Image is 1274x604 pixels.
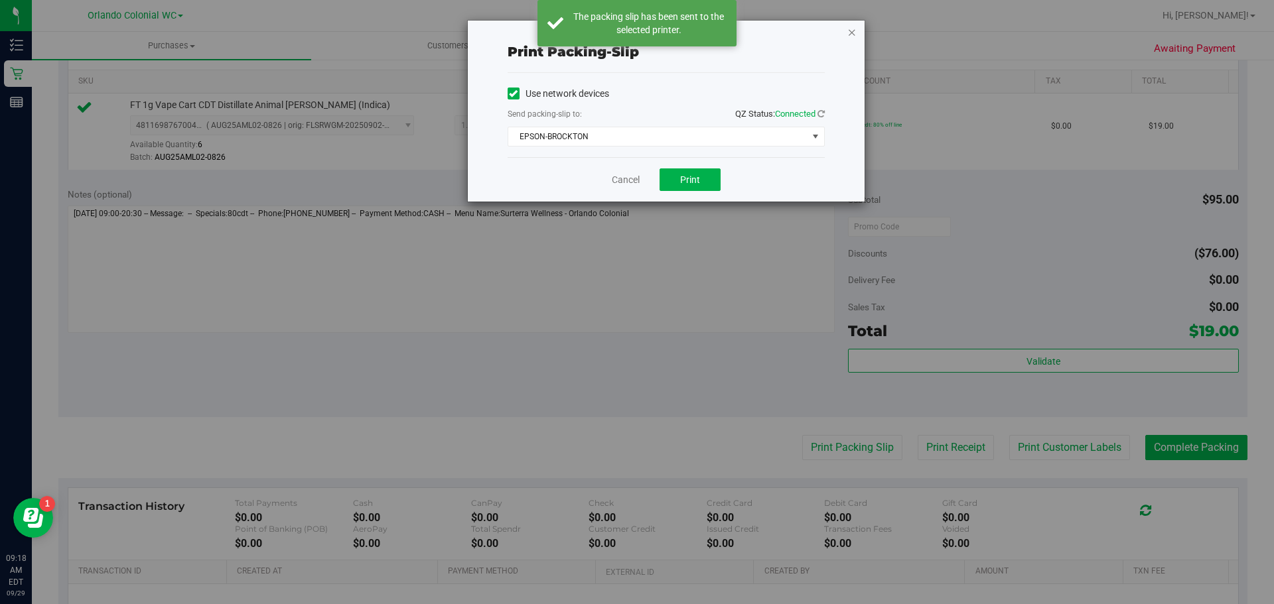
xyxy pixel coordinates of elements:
iframe: Resource center [13,498,53,538]
span: QZ Status: [735,109,825,119]
span: Print packing-slip [508,44,639,60]
div: The packing slip has been sent to the selected printer. [571,10,727,36]
span: Print [680,174,700,185]
label: Send packing-slip to: [508,108,582,120]
span: Connected [775,109,815,119]
span: EPSON-BROCKTON [508,127,808,146]
label: Use network devices [508,87,609,101]
a: Cancel [612,173,640,187]
iframe: Resource center unread badge [39,496,55,512]
button: Print [660,168,721,191]
span: select [807,127,823,146]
